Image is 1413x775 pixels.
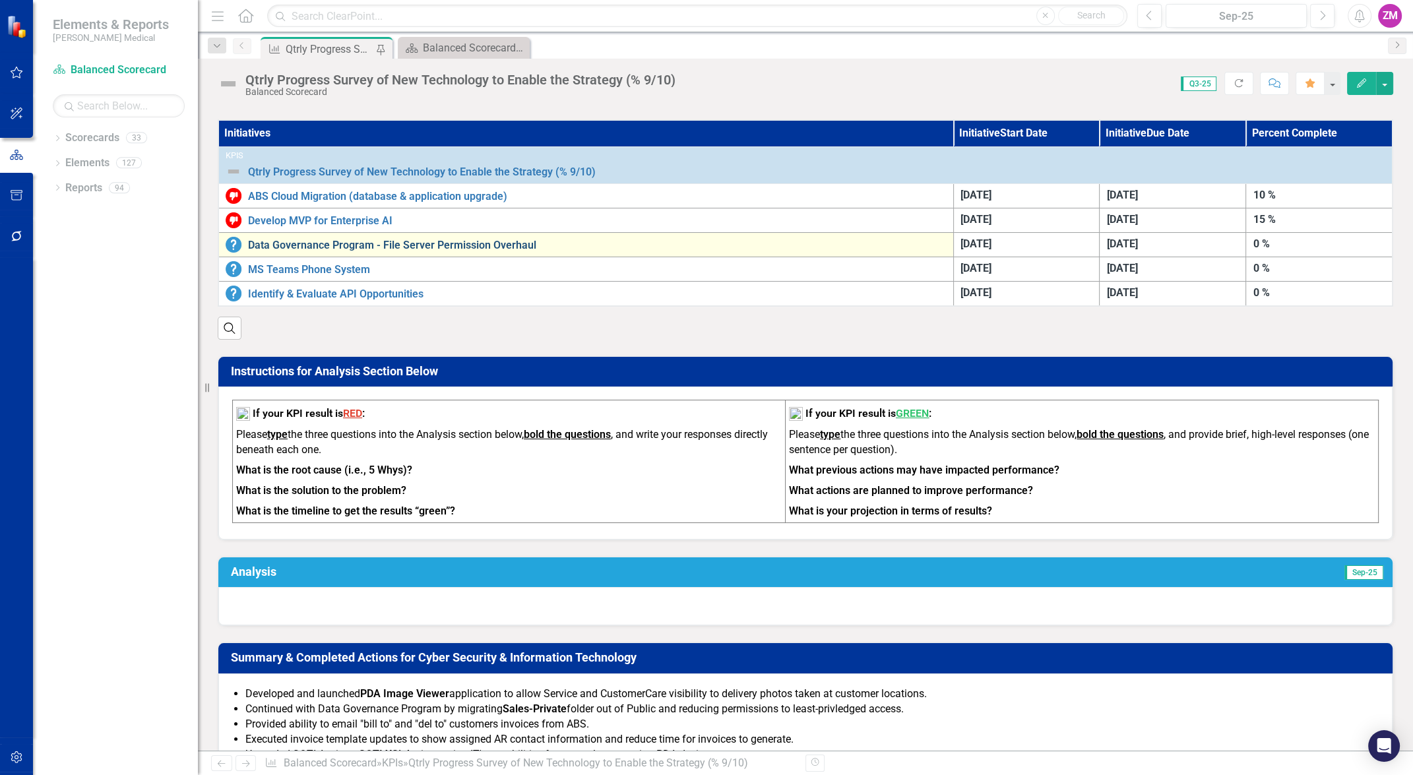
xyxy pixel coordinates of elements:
[245,687,1379,702] li: Developed and launched application to allow Service and CustomerCare visibility to delivery photo...
[953,184,1100,208] td: Double-Click to Edit
[286,41,373,57] div: Qtrly Progress Survey of New Technology to Enable the Strategy (% 9/10)
[245,732,1379,747] li: Executed invoice template updates to show assigned AR contact information and reduce time for inv...
[1181,77,1216,91] span: Q3-25
[960,262,991,274] span: [DATE]
[248,215,947,227] a: Develop MVP for Enterprise AI
[236,427,782,460] p: Please the three questions into the Analysis section below, , and write your responses directly b...
[248,166,1385,178] a: Qtrly Progress Survey of New Technology to Enable the Strategy (% 9/10)
[524,428,611,441] strong: bold the questions
[360,687,449,700] strong: PDA Image Viewer
[248,288,947,300] a: Identify & Evaluate API Opportunities
[226,261,241,277] img: No Information
[226,164,241,179] img: Not Defined
[109,182,130,193] div: 94
[1106,286,1137,299] span: [DATE]
[236,407,250,421] img: mceclip2%20v12.png
[1100,208,1246,233] td: Double-Click to Edit
[789,505,992,517] strong: What is your projection in terms of results?
[1106,213,1137,226] span: [DATE]
[1246,208,1393,233] td: Double-Click to Edit
[218,282,953,307] td: Double-Click to Edit Right Click for Context Menu
[218,208,953,233] td: Double-Click to Edit Right Click for Context Menu
[960,286,991,299] span: [DATE]
[236,464,412,476] strong: What is the root cause (i.e., 5 Whys)?
[1246,282,1393,307] td: Double-Click to Edit
[1253,237,1385,252] div: 0 %
[218,184,953,208] td: Double-Click to Edit Right Click for Context Menu
[401,40,526,56] a: Balanced Scorecard Welcome Page
[1100,282,1246,307] td: Double-Click to Edit
[1253,286,1385,301] div: 0 %
[218,147,1393,184] td: Double-Click to Edit Right Click for Context Menu
[1166,4,1307,28] button: Sep-25
[126,133,147,144] div: 33
[953,233,1100,257] td: Double-Click to Edit
[953,282,1100,307] td: Double-Click to Edit
[789,464,1059,476] strong: What previous actions may have impacted performance?
[7,15,30,38] img: ClearPoint Strategy
[1253,261,1385,276] div: 0 %
[267,428,288,441] strong: type
[1170,9,1302,24] div: Sep-25
[53,94,185,117] input: Search Below...
[789,407,803,421] img: mceclip1%20v16.png
[1344,565,1383,580] span: Sep-25
[1246,233,1393,257] td: Double-Click to Edit
[245,702,1379,717] li: Continued with Data Governance Program by migrating folder out of Public and reducing permissions...
[231,365,1385,378] h3: Instructions for Analysis Section Below
[248,239,947,251] a: Data Governance Program - File Server Permission Overhaul
[953,208,1100,233] td: Double-Click to Edit
[1058,7,1124,25] button: Search
[960,237,991,250] span: [DATE]
[1106,189,1137,201] span: [DATE]
[1100,257,1246,282] td: Double-Click to Edit
[1077,10,1105,20] span: Search
[1106,262,1137,274] span: [DATE]
[1253,212,1385,228] div: 15 %
[231,651,1385,664] h3: Summary & Completed Actions for Cyber Security & Information Technology
[226,286,241,301] img: No Information
[284,757,377,769] a: Balanced Scorecard
[65,181,102,196] a: Reports
[236,505,455,517] strong: What is the timeline to get the results “green”?
[218,257,953,282] td: Double-Click to Edit Right Click for Context Menu
[65,156,110,171] a: Elements
[245,747,1379,762] li: Upgraded SOTI Assist to , improving IT's capabilities for remotely supporting PDA devices.
[423,40,526,56] div: Balanced Scorecard Welcome Page
[236,484,406,497] strong: What is the solution to the problem?
[1378,4,1402,28] button: ZM
[786,400,1379,522] td: To enrich screen reader interactions, please activate Accessibility in Grammarly extension settings
[226,212,241,228] img: Below Target
[53,63,185,78] a: Balanced Scorecard
[253,407,365,419] strong: If your KPI result is :
[1253,188,1385,203] div: 10 %
[1100,184,1246,208] td: Double-Click to Edit
[960,213,991,226] span: [DATE]
[960,189,991,201] span: [DATE]
[503,702,567,715] strong: Sales-Private
[896,407,929,419] span: GREEN
[343,407,362,419] span: RED
[1246,184,1393,208] td: Double-Click to Edit
[408,757,748,769] div: Qtrly Progress Survey of New Technology to Enable the Strategy (% 9/10)
[265,756,795,771] div: » »
[65,131,119,146] a: Scorecards
[1077,428,1164,441] strong: bold the questions
[1246,257,1393,282] td: Double-Click to Edit
[245,73,675,87] div: Qtrly Progress Survey of New Technology to Enable the Strategy (% 9/10)
[218,233,953,257] td: Double-Click to Edit Right Click for Context Menu
[789,427,1375,460] p: Please the three questions into the Analysis section below, , and provide brief, high-level respo...
[248,264,947,276] a: MS Teams Phone System
[382,757,403,769] a: KPIs
[820,428,840,441] strong: type
[245,717,1379,732] li: Provided ability to email "bill to" and "del to" customers invoices from ABS.
[1100,233,1246,257] td: Double-Click to Edit
[226,188,241,204] img: Below Target
[805,407,931,419] strong: If your KPI result is :
[53,16,169,32] span: Elements & Reports
[218,73,239,94] img: Not Defined
[1368,730,1400,762] div: Open Intercom Messenger
[116,158,142,169] div: 127
[53,32,169,43] small: [PERSON_NAME] Medical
